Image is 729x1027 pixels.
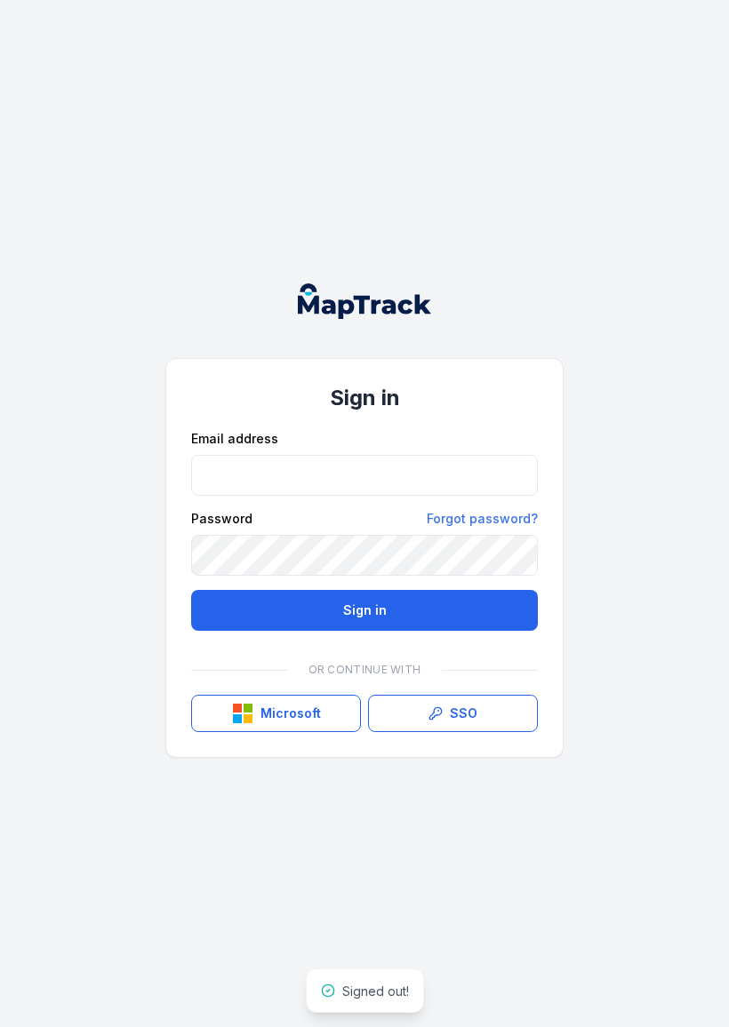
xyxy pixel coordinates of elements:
button: Microsoft [191,695,361,732]
div: Or continue with [191,652,538,688]
a: Forgot password? [427,510,538,528]
span: Signed out! [342,983,409,999]
a: SSO [368,695,538,732]
button: Sign in [191,590,538,631]
label: Password [191,510,252,528]
h1: Sign in [191,384,538,412]
label: Email address [191,430,278,448]
nav: Global [276,283,453,319]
